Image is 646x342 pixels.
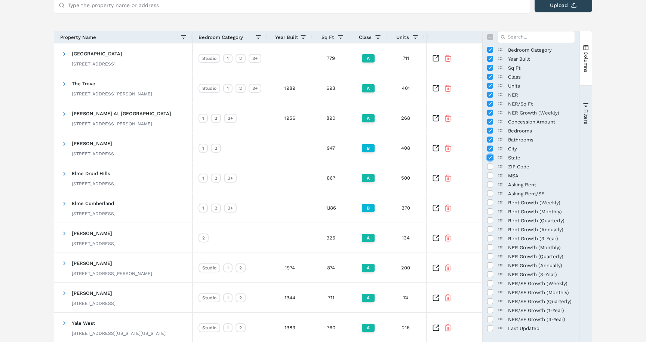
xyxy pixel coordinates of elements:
div: $2,295 [424,223,462,253]
a: Inspect Comparable [432,294,440,302]
div: ZIP Code Column [483,162,579,171]
span: Year Built [508,56,575,62]
div: 1 [199,204,208,213]
span: Rent Growth (Monthly) [508,209,575,214]
div: B [362,204,375,212]
div: $1,922 [424,43,462,73]
span: Asking Rent [508,182,575,187]
button: Remove Property From Portfolio [444,174,452,182]
div: Class Column [483,72,579,81]
div: 1 [199,114,208,123]
div: NER Growth (Monthly) Column [483,243,579,252]
div: Last Updated Column [483,324,579,333]
span: Property Name [60,34,96,40]
div: 2 [236,323,246,332]
span: ZIP Code [508,164,575,170]
button: Remove Property From Portfolio [444,85,452,92]
div: 3+ [224,174,237,183]
div: 1 [223,323,233,332]
span: NER Growth (Monthly) [508,245,575,250]
span: Asking Rent/SF [508,191,575,196]
span: NER/Sq Ft [508,101,575,107]
span: Rent Growth (3-Year) [508,236,575,241]
div: 1 [199,144,208,153]
div: Asking Rent/SF Column [483,189,579,198]
div: NER/SF Growth (Weekly) Column [483,279,579,288]
button: Remove Property From Portfolio [444,204,452,212]
span: Rent Growth (Quarterly) [508,218,575,223]
div: Rent Growth (Weekly) Column [483,198,579,207]
span: Bedroom Category [508,47,575,53]
div: 1974 [267,253,312,283]
a: Inspect Comparable [432,114,440,122]
div: NER Growth (3-Year) Column [483,270,579,279]
div: 401 [387,73,424,103]
div: 1956 [267,103,312,133]
span: [PERSON_NAME] [72,230,112,236]
div: 2 [236,54,246,63]
div: A [362,294,375,302]
div: [STREET_ADDRESS][PERSON_NAME] [72,121,171,127]
span: Rent Growth (Weekly) [508,200,575,205]
div: 2 [236,293,246,302]
span: [PERSON_NAME] At [GEOGRAPHIC_DATA] [72,111,171,116]
div: $2,058 [424,133,462,163]
a: Inspect Comparable [432,204,440,212]
span: Bedrooms [508,128,575,134]
div: 500 [387,163,424,193]
span: Year Built [275,34,298,40]
div: 2 [211,174,221,183]
div: Studio [199,54,220,63]
div: 947 [312,133,350,163]
span: NER Growth (Weekly) [508,110,575,116]
span: Rent Growth (Annually) [508,227,575,232]
span: Elme Cumberland [72,201,114,206]
a: Inspect Comparable [432,85,440,92]
button: Remove Property From Portfolio [444,114,452,122]
div: NER Column [483,90,579,99]
button: Remove Property From Portfolio [444,264,452,272]
div: 925 [312,223,350,253]
span: Class [508,74,575,80]
button: Remove Property From Portfolio [444,55,452,62]
div: 711 [312,283,350,312]
div: NER Growth (Weekly) Column [483,108,579,117]
div: Studio [199,323,220,332]
div: NER/SF Growth (3-Year) Column [483,315,579,324]
span: [PERSON_NAME] [72,260,112,266]
span: The Trove [72,81,95,86]
div: [STREET_ADDRESS][PERSON_NAME] [72,91,152,97]
div: 134 [387,223,424,253]
div: $2,498 [424,283,462,312]
span: Bathrooms [508,137,575,143]
div: Units Column [483,81,579,90]
span: State [508,155,575,161]
span: Elme Druid Hills [72,171,110,176]
div: [STREET_ADDRESS] [72,181,116,187]
span: NER/SF Growth (1-Year) [508,308,575,313]
span: Columns [583,51,588,72]
div: 1 [223,84,233,93]
div: 268 [387,103,424,133]
div: 874 [312,253,350,283]
div: Rent Growth (Quarterly) Column [483,216,579,225]
div: 693 [312,73,350,103]
div: 1 [199,174,208,183]
div: Asking Rent Column [483,180,579,189]
div: B [362,144,375,152]
div: $2,808 [424,103,462,133]
div: NER/SF Growth (Monthly) Column [483,288,579,297]
div: 867 [312,163,350,193]
div: Concession Amount Column [483,117,579,126]
span: Filters [583,109,588,124]
div: 890 [312,103,350,133]
div: NER/SF Growth (1-Year) Column [483,306,579,315]
div: 2 [199,233,209,242]
button: Remove Property From Portfolio [444,234,452,242]
div: 779 [312,43,350,73]
div: [STREET_ADDRESS] [72,211,116,217]
a: Inspect Comparable [432,234,440,242]
span: Yale West [72,320,95,326]
span: Sq Ft [322,34,334,40]
div: $1,614 [424,193,462,223]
